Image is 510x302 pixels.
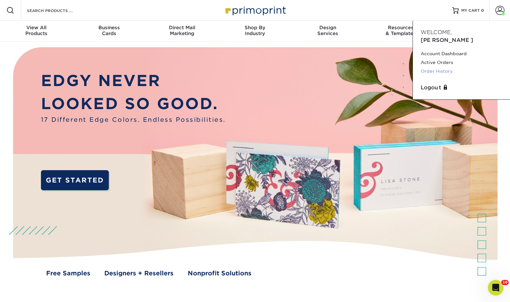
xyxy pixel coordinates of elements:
span: Direct Mail [146,25,219,31]
a: Order History [421,67,502,76]
a: Shop ByIndustry [219,21,291,42]
a: Nonprofit Solutions [188,269,251,278]
span: 10 [501,280,509,285]
a: Designers + Resellers [104,269,173,278]
p: LOOKED SO GOOD. [41,92,226,115]
img: Primoprint [223,3,287,17]
a: BusinessCards [73,21,146,42]
span: 17 Different Edge Colors. Endless Possibilities. [41,115,226,124]
a: GET STARTED [41,170,109,190]
span: Resources [364,25,437,31]
span: 0 [481,8,484,13]
p: EDGY NEVER [41,69,226,92]
a: Resources& Templates [364,21,437,42]
input: SEARCH PRODUCTS..... [26,6,90,14]
a: Free Samples [46,269,90,278]
div: Services [291,25,364,36]
span: MY CART [461,8,480,13]
div: Cards [73,25,146,36]
span: Design [291,25,364,31]
a: Active Orders [421,58,502,67]
span: Shop By [219,25,291,31]
div: Industry [219,25,291,36]
span: Business [73,25,146,31]
a: Account Dashboard [421,49,502,58]
div: & Templates [364,25,437,36]
div: Marketing [146,25,219,36]
a: Logout [421,84,502,92]
span: [PERSON_NAME] [421,37,473,43]
a: Direct MailMarketing [146,21,219,42]
span: Welcome, [421,29,452,35]
iframe: Intercom live chat [488,280,504,296]
a: DesignServices [291,21,364,42]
